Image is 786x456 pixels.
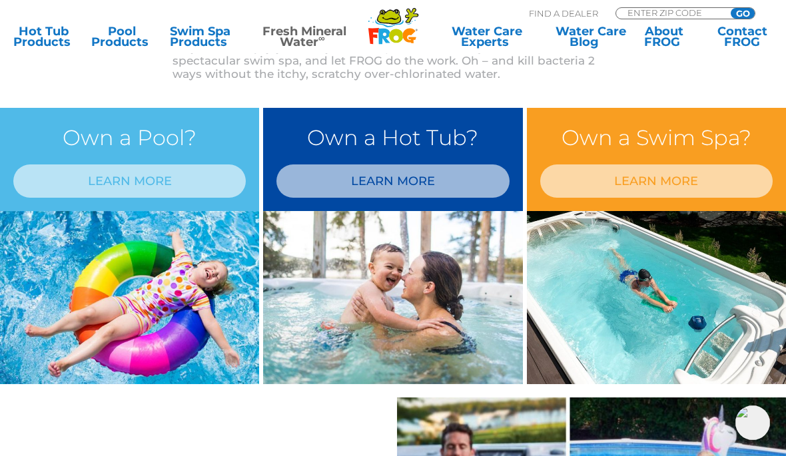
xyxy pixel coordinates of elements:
a: Water CareBlog [556,26,616,47]
a: LEARN MORE [276,164,509,198]
input: Zip Code Form [626,8,716,17]
h3: Own a Hot Tub? [276,121,509,154]
a: Swim SpaProducts [170,26,230,47]
img: min-water-img-right [263,211,522,384]
a: PoolProducts [91,26,152,47]
a: LEARN MORE [13,164,246,198]
a: Water CareExperts [435,26,538,47]
p: So you can enjoy your silky-smooth pool, ahhmazing hot tub water or spectacular swim spa, and let... [173,41,613,81]
a: Hot TubProducts [13,26,74,47]
img: min-water-image-3 [527,211,786,384]
p: Find A Dealer [529,7,598,19]
a: LEARN MORE [540,164,773,198]
img: openIcon [735,405,770,440]
a: ContactFROG [712,26,773,47]
h3: Own a Pool? [13,121,246,154]
a: Fresh MineralWater∞ [248,26,361,47]
sup: ∞ [318,33,325,43]
a: AboutFROG [634,26,695,47]
input: GO [731,8,755,19]
h3: Own a Swim Spa? [540,121,773,154]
